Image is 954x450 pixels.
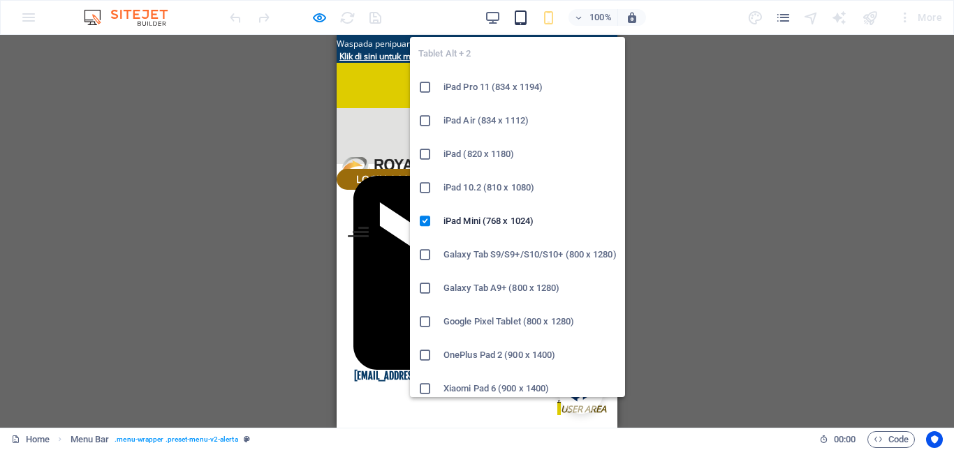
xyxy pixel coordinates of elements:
[443,246,617,263] h6: Galaxy Tab S9/S9+/S10/S10+ (800 x 1280)
[443,79,617,96] h6: iPad Pro 11 (834 x 1194)
[443,112,617,129] h6: iPad Air (834 x 1112)
[819,431,856,448] h6: Session time
[443,179,617,196] h6: iPad 10.2 (810 x 1080)
[589,9,612,26] h6: 100%
[874,431,909,448] span: Code
[244,435,250,443] i: This element is a customizable preset
[17,130,264,347] strong: [EMAIL_ADDRESS][DOMAIN_NAME]
[443,380,617,397] h6: Xiaomi Pad 6 (900 x 1400)
[626,11,638,24] i: On resize automatically adjust zoom level to fit chosen device.
[115,431,237,448] span: . menu-wrapper .preset-menu-v2-alerta
[177,14,182,27] u: a
[443,280,617,297] h6: Galaxy Tab A9+ (800 x 1280)
[71,431,110,448] span: Click to select. Double-click to edit
[844,434,846,444] span: :
[775,10,791,26] i: Pages (Ctrl+Alt+S)
[11,431,50,448] a: Click to cancel selection. Double-click to open Pages
[775,9,792,26] button: pages
[867,431,915,448] button: Code
[443,313,617,330] h6: Google Pixel Tablet (800 x 1280)
[443,146,617,163] h6: iPad (820 x 1180)
[80,9,185,26] img: Editor Logo
[568,9,618,26] button: 100%
[926,431,943,448] button: Usercentrics
[105,58,182,75] span: 02130304129
[103,107,186,123] span: 087749040042
[443,213,617,230] h6: iPad Mini (768 x 1024)
[222,334,267,379] button: Open chat window
[443,347,617,363] h6: OnePlus Pad 2 (900 x 1400)
[834,431,856,448] span: 00 00
[71,431,250,448] nav: breadcrumb
[3,15,177,27] u: Klik di sini untuk melihat klarifikasi lengkapny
